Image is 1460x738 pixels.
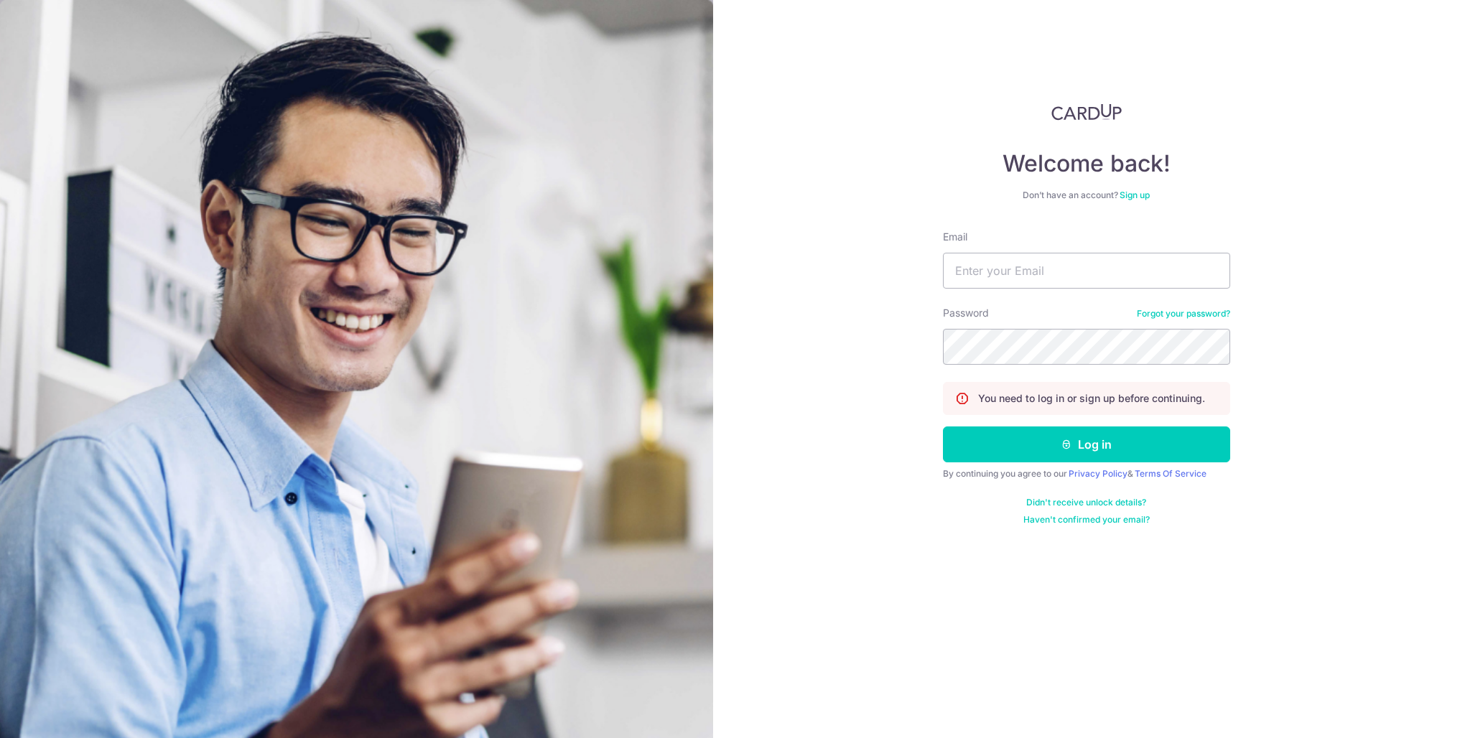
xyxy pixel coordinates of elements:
[1120,190,1150,200] a: Sign up
[1023,514,1150,526] a: Haven't confirmed your email?
[943,253,1230,289] input: Enter your Email
[943,468,1230,480] div: By continuing you agree to our &
[1026,497,1146,508] a: Didn't receive unlock details?
[978,391,1205,406] p: You need to log in or sign up before continuing.
[943,149,1230,178] h4: Welcome back!
[1135,468,1206,479] a: Terms Of Service
[1069,468,1127,479] a: Privacy Policy
[943,306,989,320] label: Password
[1051,103,1122,121] img: CardUp Logo
[943,190,1230,201] div: Don’t have an account?
[1137,308,1230,319] a: Forgot your password?
[943,230,967,244] label: Email
[943,426,1230,462] button: Log in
